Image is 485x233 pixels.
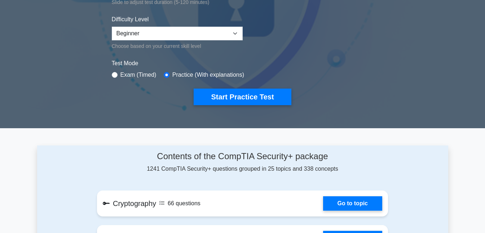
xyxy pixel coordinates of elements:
[97,151,388,162] h4: Contents of the CompTIA Security+ package
[172,71,244,79] label: Practice (With explanations)
[323,196,382,211] a: Go to topic
[120,71,156,79] label: Exam (Timed)
[97,151,388,173] div: 1241 CompTIA Security+ questions grouped in 25 topics and 338 concepts
[112,59,374,68] label: Test Mode
[194,89,291,105] button: Start Practice Test
[112,15,149,24] label: Difficulty Level
[112,42,243,50] div: Choose based on your current skill level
